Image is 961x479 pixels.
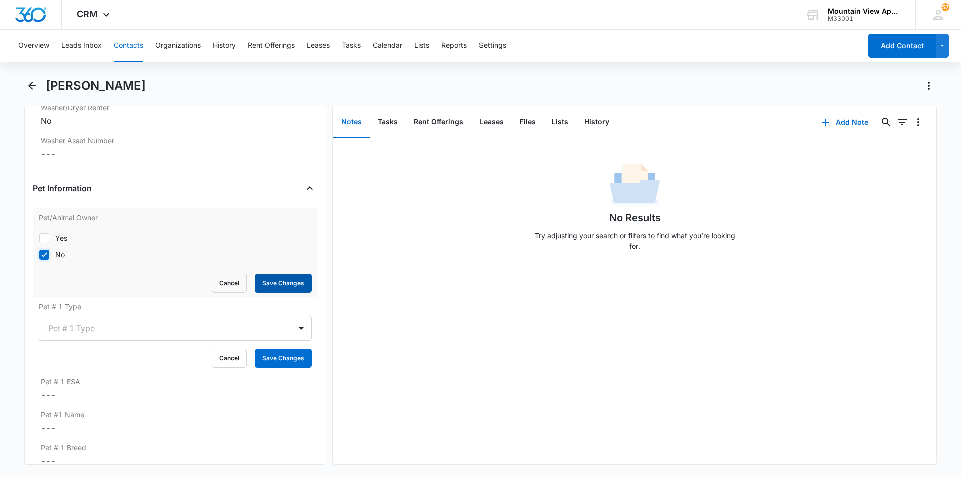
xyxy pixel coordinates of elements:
[212,274,247,293] button: Cancel
[41,115,310,127] div: No
[414,30,429,62] button: Lists
[41,422,310,434] dd: ---
[77,9,98,19] span: CRM
[878,114,894,130] button: Search...
[248,30,295,62] button: Rent Offerings
[41,102,310,113] label: Washer/Dryer Renter
[39,301,312,312] label: Pet # 1 Type
[33,98,318,131] div: Washer/Dryer RenterNo
[61,30,102,62] button: Leads Inbox
[41,389,310,401] dd: ---
[24,78,40,94] button: Back
[255,349,312,368] button: Save Changes
[307,30,330,62] button: Leases
[46,78,146,93] h1: [PERSON_NAME]
[213,30,236,62] button: History
[941,3,949,11] div: notifications count
[544,107,576,138] button: Lists
[333,107,370,138] button: Notes
[609,210,661,225] h1: No Results
[41,148,310,160] dd: ---
[406,107,471,138] button: Rent Offerings
[921,78,937,94] button: Actions
[441,30,467,62] button: Reports
[894,114,910,130] button: Filters
[302,180,318,196] button: Close
[41,376,310,387] label: Pet # 1 ESA
[114,30,143,62] button: Contacts
[512,107,544,138] button: Files
[41,455,310,467] dd: ---
[610,160,660,210] img: No Data
[33,372,318,405] div: Pet # 1 ESA---
[33,131,318,164] div: Washer Asset Number---
[370,107,406,138] button: Tasks
[41,135,310,146] label: Washer Asset Number
[342,30,361,62] button: Tasks
[812,110,878,134] button: Add Note
[828,7,901,15] div: account name
[41,442,310,453] label: Pet # 1 Breed
[41,409,310,420] label: Pet #1 Name
[18,30,49,62] button: Overview
[33,438,318,471] div: Pet # 1 Breed---
[828,15,901,22] div: account id
[55,233,67,243] div: Yes
[530,230,740,251] p: Try adjusting your search or filters to find what you’re looking for.
[941,3,949,11] span: 57
[471,107,512,138] button: Leases
[373,30,402,62] button: Calendar
[479,30,506,62] button: Settings
[33,182,92,194] h4: Pet Information
[155,30,201,62] button: Organizations
[33,405,318,438] div: Pet #1 Name---
[576,107,617,138] button: History
[39,212,312,223] label: Pet/Animal Owner
[910,114,926,130] button: Overflow Menu
[55,249,65,260] div: No
[212,349,247,368] button: Cancel
[868,34,936,58] button: Add Contact
[255,274,312,293] button: Save Changes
